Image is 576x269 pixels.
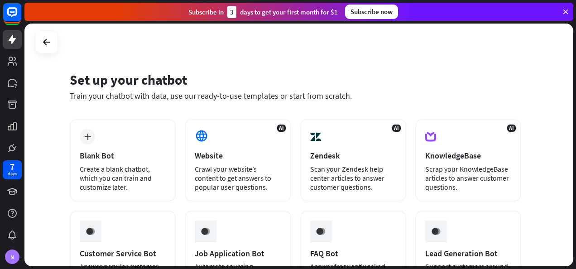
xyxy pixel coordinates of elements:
div: 7 [10,163,14,171]
div: KnowledgeBase [425,150,511,161]
span: AI [507,125,516,132]
div: Crawl your website’s content to get answers to popular user questions. [195,164,281,192]
div: Customer Service Bot [80,248,166,259]
div: 3 [227,6,236,18]
div: Job Application Bot [195,248,281,259]
div: Train your chatbot with data, use our ready-to-use templates or start from scratch. [70,91,521,101]
span: AI [392,125,401,132]
div: Website [195,150,281,161]
a: 7 days [3,160,22,179]
div: Set up your chatbot [70,71,521,88]
img: ceee058c6cabd4f577f8.gif [312,223,329,240]
i: plus [84,134,91,140]
img: ceee058c6cabd4f577f8.gif [197,223,214,240]
img: ceee058c6cabd4f577f8.gif [427,223,445,240]
div: Subscribe in days to get your first month for $1 [188,6,338,18]
div: Lead Generation Bot [425,248,511,259]
img: ceee058c6cabd4f577f8.gif [82,223,99,240]
div: Zendesk [310,150,396,161]
div: Create a blank chatbot, which you can train and customize later. [80,164,166,192]
div: Blank Bot [80,150,166,161]
span: AI [277,125,286,132]
div: FAQ Bot [310,248,396,259]
div: N [5,250,19,264]
div: days [8,171,17,177]
div: Subscribe now [345,5,398,19]
div: Scrap your KnowledgeBase articles to answer customer questions. [425,164,511,192]
div: Scan your Zendesk help center articles to answer customer questions. [310,164,396,192]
